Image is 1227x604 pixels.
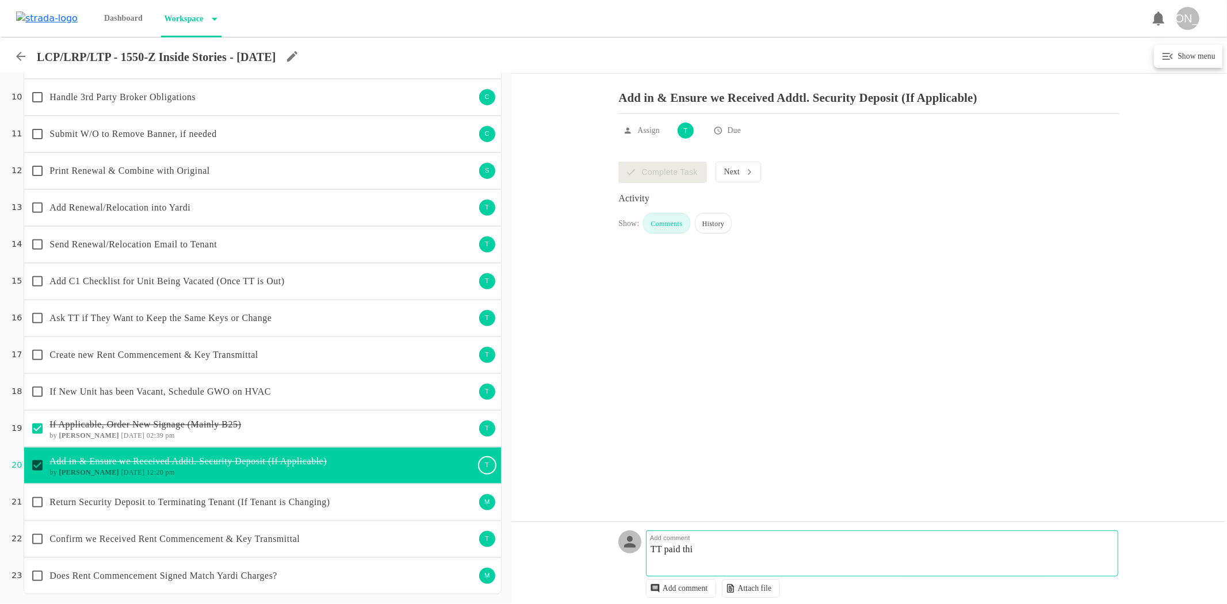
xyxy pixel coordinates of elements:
p: 23 [12,569,22,582]
p: 20 [12,459,22,472]
p: Does Rent Commencement Signed Match Yardi Charges? [49,569,475,583]
button: [PERSON_NAME] [1172,2,1204,35]
p: Submit W/O to Remove Banner, if needed [49,127,475,141]
p: 11 [12,128,22,140]
p: Add in & Ensure we Received Addtl. Security Deposit (If Applicable) [49,454,475,468]
div: M [478,493,496,511]
b: [PERSON_NAME] [59,468,120,476]
p: Return Security Deposit to Terminating Tenant (If Tenant is Changing) [49,495,475,509]
p: 22 [12,533,22,545]
p: Ask TT if They Want to Keep the Same Keys or Change [49,311,475,325]
p: Add Renewal/Relocation into Yardi [49,201,475,215]
div: [PERSON_NAME] [1176,7,1199,30]
img: strada-logo [16,12,78,25]
div: T [478,346,496,364]
div: History [695,213,732,234]
h6: by [DATE] 12:20 pm [49,468,475,476]
div: T [478,456,496,475]
div: T [676,121,695,140]
p: 12 [12,165,22,177]
p: Add in & Ensure we Received Addtl. Security Deposit (If Applicable) [618,82,1119,105]
div: T [478,419,496,438]
p: Add C1 Checklist for Unit Being Vacated (Once TT is Out) [49,274,475,288]
h6: Show menu [1175,49,1215,63]
p: 10 [12,91,22,104]
p: Next [724,167,740,177]
h6: by [DATE] 02:39 pm [49,431,475,439]
p: Assign [637,125,659,136]
div: M [478,567,496,585]
p: 15 [12,275,22,288]
div: T [478,235,496,254]
p: If New Unit has been Vacant, Schedule GWO on HVAC [49,385,475,399]
p: Dashboard [101,7,146,30]
p: Send Renewal/Relocation Email to Tenant [49,238,475,251]
b: [PERSON_NAME] [59,431,120,439]
p: Handle 3rd Party Broker Obligations [49,90,475,104]
p: Due [728,125,741,136]
p: 21 [12,496,22,509]
p: 16 [12,312,22,324]
div: T [478,309,496,327]
p: 17 [12,349,22,361]
p: Add comment [648,531,1025,545]
div: T [478,198,496,217]
p: 19 [12,422,22,435]
p: If Applicable, Order New Signage (Mainly B25) [49,418,475,431]
p: 13 [12,201,22,214]
div: C [478,88,496,106]
div: T [478,272,496,290]
p: 18 [12,385,22,398]
div: Comments [643,213,690,234]
p: Attach file [737,584,771,593]
div: C [478,125,496,143]
p: Create new Rent Commencement & Key Transmittal [49,348,475,362]
p: 14 [12,238,22,251]
div: Show: [618,218,639,234]
p: Add comment [663,584,708,593]
div: Activity [618,192,1119,205]
p: Workspace [161,7,204,30]
p: Print Renewal & Combine with Original [49,164,475,178]
textarea: TT paid th [648,542,1119,576]
div: S [478,162,496,180]
div: T [478,383,496,401]
p: Confirm we Received Rent Commencement & Key Transmittal [49,532,475,546]
p: LCP/LRP/LTP - 1550-Z Inside Stories - [DATE] [37,50,276,64]
div: T [478,530,496,548]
